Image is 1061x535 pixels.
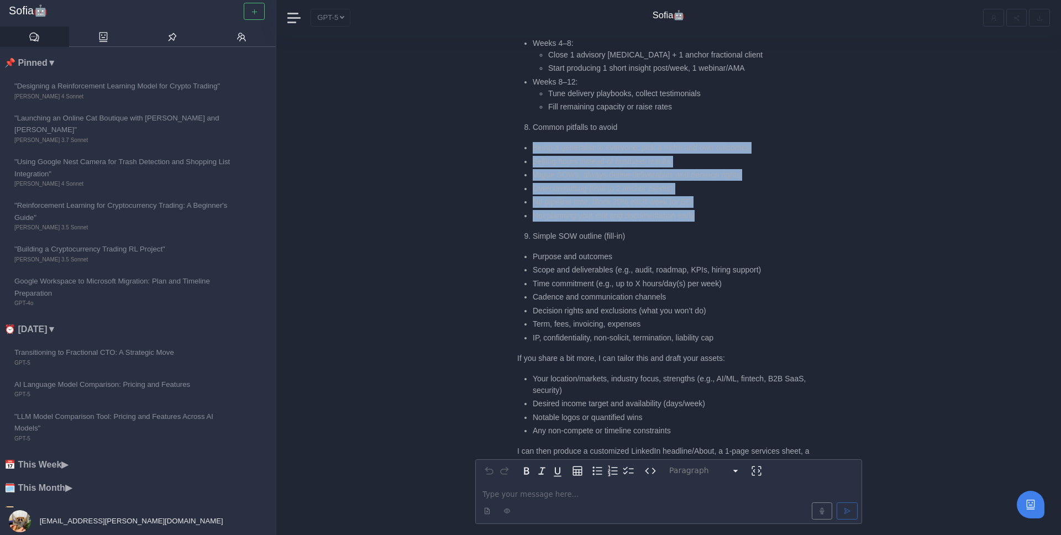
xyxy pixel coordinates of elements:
[9,4,267,18] a: Sofia🤖
[533,156,810,167] li: Selling hours instead of business results
[14,347,237,358] span: Transitioning to Fractional CTO: A Strategic Move
[14,223,237,232] span: [PERSON_NAME] 3.5 Sonnet
[4,56,276,70] li: 📌 Pinned ▼
[534,463,550,479] button: Italic
[533,305,810,317] li: Decision rights and exclusions (what you won’t do)
[517,445,810,480] p: I can then produce a customized LinkedIn headline/About, a 1-page services sheet, a rate card, a ...
[605,463,621,479] button: Numbered list
[533,332,810,344] li: IP, confidentiality, non-solicit, termination, liability cap
[533,278,810,290] li: Time commitment (e.g., up to X hours/day(s) per week)
[590,463,636,479] div: toggle group
[14,200,237,223] span: "Reinforcement Learning for Cryptocurrency Trading: A Beginner's Guide"
[533,230,810,242] li: Simple SOW outline (fill-in)
[621,463,636,479] button: Check list
[517,353,810,364] p: If you share a bit more, I can tailor this and draft your assets:
[533,183,810,195] li: Overcommitting (limit to 2 anchor clients)
[533,425,810,437] li: Any non-compete or timeline constraints
[533,398,810,410] li: Desired income target and availability (days/week)
[533,38,810,75] li: Weeks 4–8:
[4,504,276,518] li: 📜 Older ▶
[550,463,565,479] button: Underline
[14,379,237,390] span: AI Language Model Comparison: Pricing and Features
[643,463,658,479] button: Inline code format
[14,255,237,264] span: [PERSON_NAME] 3.5 Sonnet
[14,156,237,180] span: "Using Google Nest Camera for Trash Detection and Shopping List Integration"
[533,169,810,181] li: Vague SOWs; always define deliverables and decision rights
[38,517,223,525] span: [EMAIL_ADDRESS][PERSON_NAME][DOMAIN_NAME]
[533,122,810,133] li: Common pitfalls to avoid
[533,210,810,222] li: Not planning your exit and documentation early
[533,251,810,263] li: Purpose and outcomes
[14,434,237,443] span: GPT-5
[14,411,237,434] span: "LLM Model Comparison Tool: Pricing and Features Across AI Models"
[533,76,810,113] li: Weeks 8–12:
[665,463,744,479] button: Block type
[533,142,810,154] li: Being a generalist to everyone; pick a niche and own outcomes
[14,180,237,188] span: [PERSON_NAME] 4 Sonnet
[14,112,237,136] span: "Launching an Online Cat Boutique with [PERSON_NAME] and [PERSON_NAME]"
[14,359,237,368] span: GPT-5
[548,88,810,99] li: Tune delivery playbooks, collect testimonials
[14,80,237,92] span: "Designing a Reinforcement Learning Model for Crypto Trading"
[548,49,810,61] li: Close 1 advisory [MEDICAL_DATA] + 1 anchor fractional client
[14,390,237,399] span: GPT-5
[533,196,810,208] li: No pipeline time; block 20% each week for BD
[533,264,810,276] li: Scope and deliverables (e.g., audit, roadmap, KPIs, hiring support)
[533,412,810,423] li: Notable logos or quantified wins
[14,136,237,145] span: [PERSON_NAME] 3.7 Sonnet
[4,458,276,472] li: 📅 This Week ▶
[548,101,810,113] li: Fill remaining capacity or raise rates
[533,291,810,303] li: Cadence and communication channels
[519,463,534,479] button: Bold
[14,92,237,101] span: [PERSON_NAME] 4 Sonnet
[590,463,605,479] button: Bulleted list
[4,481,276,495] li: 🗓️ This Month ▶
[533,318,810,330] li: Term, fees, invoicing, expenses
[14,243,237,255] span: "Building a Cryptocurrency Trading RL Project"
[14,299,237,308] span: GPT-4o
[4,322,276,337] li: ⏰ [DATE] ▼
[533,373,810,396] li: Your location/markets, industry focus, strengths (e.g., AI/ML, fintech, B2B SaaS, security)
[548,62,810,74] li: Start producing 1 short insight post/week, 1 webinar/AMA
[14,275,237,299] span: Google Workspace to Microsoft Migration: Plan and Timeline Preparation
[653,10,685,21] h4: Sofia🤖
[476,482,862,523] div: editable markdown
